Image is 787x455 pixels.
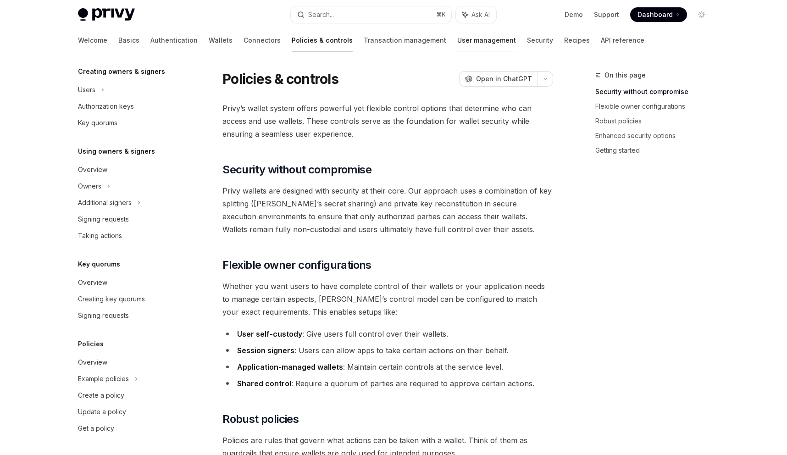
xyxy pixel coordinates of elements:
span: Security without compromise [222,162,371,177]
a: Key quorums [71,115,188,131]
span: On this page [604,70,646,81]
button: Ask AI [456,6,496,23]
a: Enhanced security options [595,128,716,143]
span: Flexible owner configurations [222,258,371,272]
strong: Session signers [237,346,294,355]
a: Flexible owner configurations [595,99,716,114]
div: Signing requests [78,310,129,321]
div: Update a policy [78,406,126,417]
h5: Policies [78,338,104,350]
li: : Give users full control over their wallets. [222,327,553,340]
div: Search... [308,9,334,20]
span: Privy’s wallet system offers powerful yet flexible control options that determine who can access ... [222,102,553,140]
a: Creating key quorums [71,291,188,307]
a: Connectors [244,29,281,51]
div: Additional signers [78,197,132,208]
div: Creating key quorums [78,294,145,305]
a: Overview [71,274,188,291]
span: Privy wallets are designed with security at their core. Our approach uses a combination of key sp... [222,184,553,236]
a: Update a policy [71,404,188,420]
li: : Users can allow apps to take certain actions on their behalf. [222,344,553,357]
div: Get a policy [78,423,114,434]
a: Recipes [564,29,590,51]
h5: Using owners & signers [78,146,155,157]
div: Users [78,84,95,95]
a: Robust policies [595,114,716,128]
a: Welcome [78,29,107,51]
span: Whether you want users to have complete control of their wallets or your application needs to man... [222,280,553,318]
a: Transaction management [364,29,446,51]
a: API reference [601,29,644,51]
a: Basics [118,29,139,51]
div: Overview [78,164,107,175]
div: Key quorums [78,117,117,128]
a: Overview [71,161,188,178]
li: : Maintain certain controls at the service level. [222,361,553,373]
a: Wallets [209,29,233,51]
a: Policies & controls [292,29,353,51]
div: Example policies [78,373,129,384]
button: Open in ChatGPT [459,71,538,87]
div: Authorization keys [78,101,134,112]
a: Get a policy [71,420,188,437]
span: Open in ChatGPT [476,74,532,83]
div: Signing requests [78,214,129,225]
a: Overview [71,354,188,371]
div: Create a policy [78,390,124,401]
a: Security [527,29,553,51]
span: ⌘ K [436,11,446,18]
button: Search...⌘K [291,6,451,23]
a: Security without compromise [595,84,716,99]
a: Create a policy [71,387,188,404]
span: Robust policies [222,412,299,427]
button: Toggle dark mode [694,7,709,22]
div: Owners [78,181,101,192]
a: Authorization keys [71,98,188,115]
a: Signing requests [71,211,188,227]
span: Ask AI [471,10,490,19]
a: Signing requests [71,307,188,324]
h1: Policies & controls [222,71,338,87]
img: light logo [78,8,135,21]
span: Dashboard [637,10,673,19]
a: Authentication [150,29,198,51]
strong: Application-managed wallets [237,362,343,372]
a: Getting started [595,143,716,158]
a: User management [457,29,516,51]
strong: Shared control [237,379,291,388]
a: Taking actions [71,227,188,244]
div: Overview [78,357,107,368]
a: Dashboard [630,7,687,22]
a: Support [594,10,619,19]
strong: User self-custody [237,329,302,338]
li: : Require a quorum of parties are required to approve certain actions. [222,377,553,390]
a: Demo [565,10,583,19]
h5: Creating owners & signers [78,66,165,77]
div: Taking actions [78,230,122,241]
div: Overview [78,277,107,288]
h5: Key quorums [78,259,120,270]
